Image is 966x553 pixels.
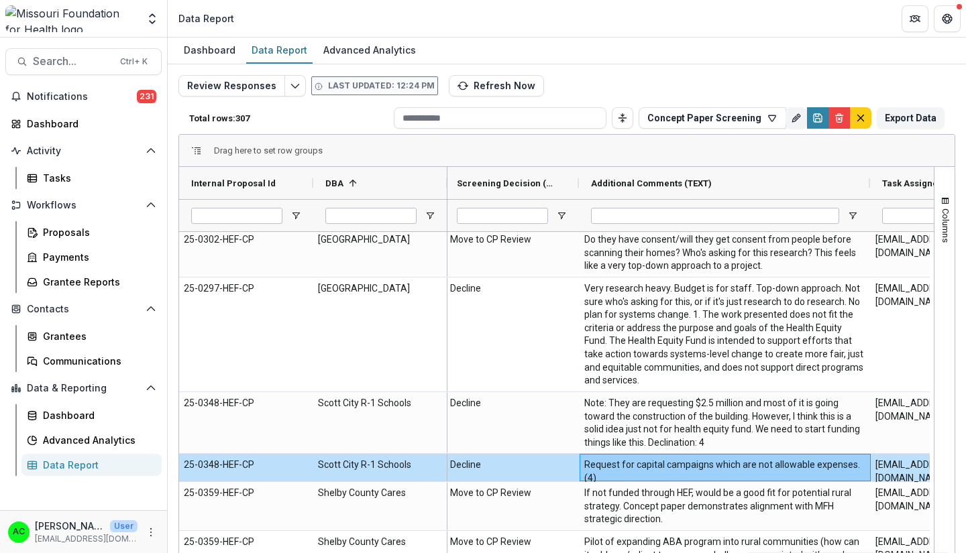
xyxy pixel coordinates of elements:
[184,282,309,296] span: 25-0297-HEF-CP
[318,536,443,549] span: Shelby County Cares
[934,5,961,32] button: Get Help
[27,383,140,394] span: Data & Reporting
[457,208,548,224] input: Screening Decision (DROPDOWN_LIST) Filter Input
[584,397,866,449] span: Note: They are requesting $2.5 million and most of it is going toward the construction of the bui...
[284,75,306,97] button: Edit selected report
[21,167,162,189] a: Tasks
[35,533,138,545] p: [EMAIL_ADDRESS][DOMAIN_NAME]
[191,208,282,224] input: Internal Proposal Id Filter Input
[173,9,239,28] nav: breadcrumb
[450,397,575,410] span: Decline
[43,275,151,289] div: Grantee Reports
[325,178,343,188] span: DBA
[425,210,435,221] button: Open Filter Menu
[941,208,951,243] span: Columns
[556,210,567,221] button: Open Filter Menu
[246,40,313,60] div: Data Report
[43,458,151,472] div: Data Report
[318,458,443,472] span: Scott City R-1 Schools
[246,38,313,64] a: Data Report
[450,282,575,296] span: Decline
[591,208,839,224] input: Additional Comments (TEXT) Filter Input
[450,233,575,247] span: Move to CP Review
[184,233,309,247] span: 25-0302-HEF-CP
[43,354,151,368] div: Communications
[27,200,140,211] span: Workflows
[43,171,151,185] div: Tasks
[5,5,138,32] img: Missouri Foundation for Health logo
[5,194,162,216] button: Open Workflows
[325,208,417,224] input: DBA Filter Input
[5,140,162,162] button: Open Activity
[13,528,25,536] div: Alyssa Curran
[318,38,421,64] a: Advanced Analytics
[21,429,162,451] a: Advanced Analytics
[43,250,151,264] div: Payments
[35,519,105,533] p: [PERSON_NAME]
[457,178,556,188] span: Screening Decision (DROPDOWN_LIST)
[21,246,162,268] a: Payments
[21,404,162,426] a: Dashboard
[882,178,948,188] span: Task Assignees
[584,458,866,485] span: Request for capital campaigns which are not allowable expenses. (4)
[137,90,156,103] span: 231
[43,408,151,422] div: Dashboard
[5,113,162,135] a: Dashboard
[178,40,241,60] div: Dashboard
[27,145,140,157] span: Activity
[828,107,850,129] button: Delete
[21,271,162,293] a: Grantee Reports
[318,233,443,247] span: [GEOGRAPHIC_DATA]
[449,75,544,97] button: Refresh Now
[902,5,928,32] button: Partners
[27,117,151,131] div: Dashboard
[143,5,162,32] button: Open entity switcher
[43,225,151,239] div: Proposals
[214,145,323,156] span: Drag here to set row groups
[328,80,435,92] p: Last updated: 12:24 PM
[5,377,162,399] button: Open Data & Reporting
[847,210,858,221] button: Open Filter Menu
[184,536,309,549] span: 25-0359-HEF-CP
[450,487,575,500] span: Move to CP Review
[5,48,162,75] button: Search...
[184,487,309,500] span: 25-0359-HEF-CP
[450,458,575,472] span: Decline
[21,454,162,476] a: Data Report
[184,458,309,472] span: 25-0348-HEF-CP
[33,55,112,68] span: Search...
[43,329,151,343] div: Grantees
[143,524,159,540] button: More
[318,397,443,410] span: Scott City R-1 Schools
[27,304,140,315] span: Contacts
[178,11,234,25] div: Data Report
[786,107,807,129] button: Rename
[591,178,712,188] span: Additional Comments (TEXT)
[178,75,285,97] button: Review Responses
[318,40,421,60] div: Advanced Analytics
[584,233,866,273] span: Do they have consent/will they get consent from people before scanning their homes? Who's asking ...
[110,520,138,532] p: User
[21,221,162,243] a: Proposals
[290,210,301,221] button: Open Filter Menu
[5,298,162,320] button: Open Contacts
[43,433,151,447] div: Advanced Analytics
[214,145,323,156] div: Row Groups
[612,107,633,129] button: Toggle auto height
[184,397,309,410] span: 25-0348-HEF-CP
[318,282,443,296] span: [GEOGRAPHIC_DATA]
[5,86,162,107] button: Notifications231
[584,487,866,526] span: If not funded through HEF, would be a good fit for potential rural strategy. Concept paper demons...
[450,536,575,549] span: Move to CP Review
[639,107,786,129] button: Concept Paper Screening
[27,91,137,103] span: Notifications
[189,113,388,123] p: Total rows: 307
[584,282,866,387] span: Very research heavy. Budget is for staff. Top-down approach. Not sure who's asking for this, or i...
[21,350,162,372] a: Communications
[117,54,150,69] div: Ctrl + K
[21,325,162,347] a: Grantees
[807,107,828,129] button: Save
[318,487,443,500] span: Shelby County Cares
[191,178,276,188] span: Internal Proposal Id
[877,107,945,129] button: Export Data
